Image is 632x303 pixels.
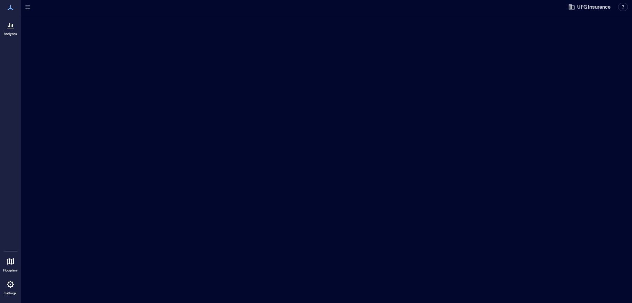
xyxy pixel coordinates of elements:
p: Floorplans [3,268,18,273]
p: Settings [5,291,16,295]
a: Floorplans [1,253,20,275]
p: Analytics [4,32,17,36]
a: Analytics [2,17,19,38]
button: UFG Insurance [566,1,613,12]
span: UFG Insurance [577,3,610,10]
a: Settings [2,276,19,297]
